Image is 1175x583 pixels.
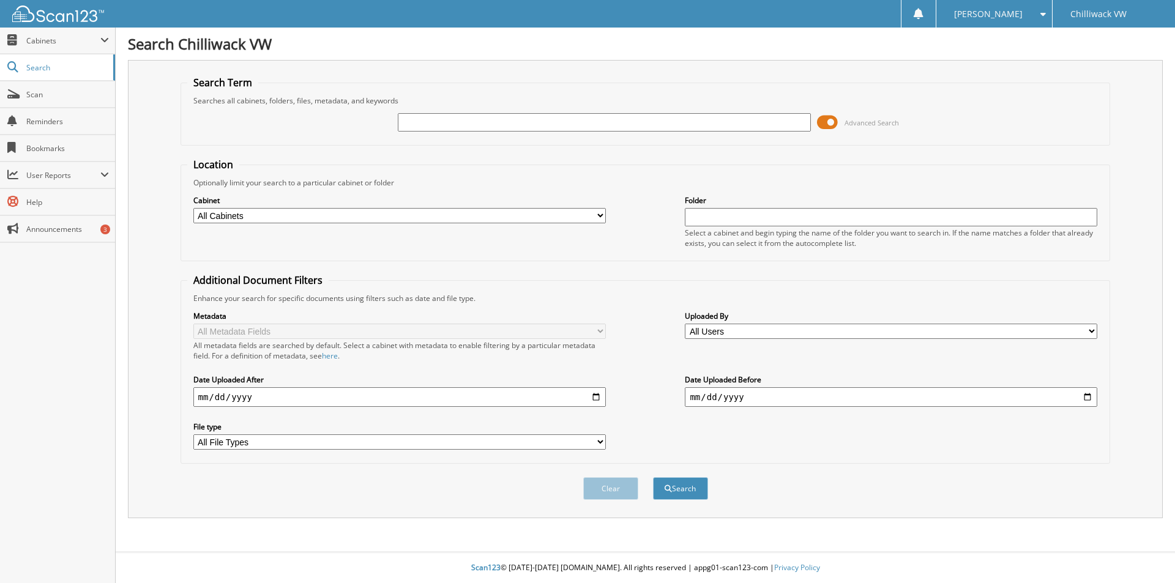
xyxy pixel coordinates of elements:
label: Cabinet [193,195,606,206]
img: scan123-logo-white.svg [12,6,104,22]
div: Select a cabinet and begin typing the name of the folder you want to search in. If the name match... [685,228,1097,248]
div: © [DATE]-[DATE] [DOMAIN_NAME]. All rights reserved | appg01-scan123-com | [116,553,1175,583]
span: Chilliwack VW [1070,10,1127,18]
input: start [193,387,606,407]
div: Searches all cabinets, folders, files, metadata, and keywords [187,95,1104,106]
a: here [322,351,338,361]
span: Announcements [26,224,109,234]
div: 3 [100,225,110,234]
button: Clear [583,477,638,500]
label: Metadata [193,311,606,321]
legend: Additional Document Filters [187,273,329,287]
span: Scan [26,89,109,100]
button: Search [653,477,708,500]
span: Reminders [26,116,109,127]
legend: Search Term [187,76,258,89]
a: Privacy Policy [774,562,820,573]
legend: Location [187,158,239,171]
label: Date Uploaded After [193,374,606,385]
span: Cabinets [26,35,100,46]
input: end [685,387,1097,407]
span: Bookmarks [26,143,109,154]
div: All metadata fields are searched by default. Select a cabinet with metadata to enable filtering b... [193,340,606,361]
div: Enhance your search for specific documents using filters such as date and file type. [187,293,1104,303]
span: Search [26,62,107,73]
label: File type [193,421,606,432]
span: [PERSON_NAME] [954,10,1023,18]
span: Scan123 [471,562,501,573]
span: Advanced Search [845,118,899,127]
label: Folder [685,195,1097,206]
div: Optionally limit your search to a particular cabinet or folder [187,177,1104,188]
h1: Search Chilliwack VW [128,34,1163,54]
span: User Reports [26,170,100,180]
label: Uploaded By [685,311,1097,321]
span: Help [26,197,109,207]
label: Date Uploaded Before [685,374,1097,385]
